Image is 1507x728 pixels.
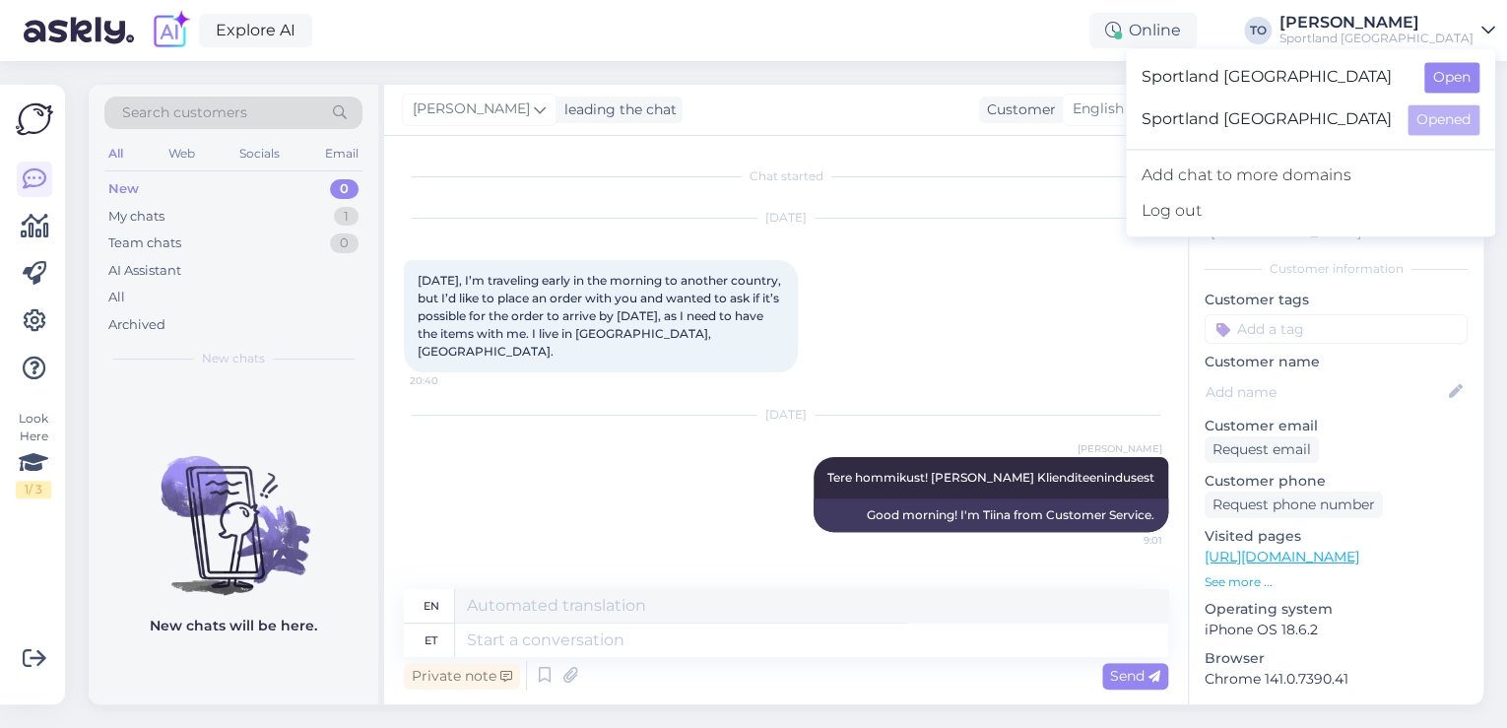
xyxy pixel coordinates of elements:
[150,616,317,636] p: New chats will be here.
[1205,669,1468,690] p: Chrome 141.0.7390.41
[16,100,53,138] img: Askly Logo
[199,14,312,47] a: Explore AI
[418,273,784,359] span: [DATE], I’m traveling early in the morning to another country, but I’d like to place an order wit...
[1073,99,1124,120] span: English
[1205,599,1468,620] p: Operating system
[1205,526,1468,547] p: Visited pages
[1205,314,1468,344] input: Add a tag
[150,10,191,51] img: explore-ai
[1205,620,1468,640] p: iPhone OS 18.6.2
[1205,290,1468,310] p: Customer tags
[1205,548,1359,565] a: [URL][DOMAIN_NAME]
[330,233,359,253] div: 0
[16,410,51,498] div: Look Here
[1142,62,1409,93] span: Sportland [GEOGRAPHIC_DATA]
[1279,31,1474,46] div: Sportland [GEOGRAPHIC_DATA]
[164,141,199,166] div: Web
[1205,648,1468,669] p: Browser
[108,179,139,199] div: New
[89,421,378,598] img: No chats
[979,99,1056,120] div: Customer
[1142,104,1392,135] span: Sportland [GEOGRAPHIC_DATA]
[330,179,359,199] div: 0
[108,261,181,281] div: AI Assistant
[1205,471,1468,492] p: Customer phone
[334,207,359,227] div: 1
[1408,104,1479,135] button: Opened
[1089,13,1197,48] div: Online
[557,99,677,120] div: leading the chat
[108,207,164,227] div: My chats
[413,99,530,120] span: [PERSON_NAME]
[1110,667,1160,685] span: Send
[1279,15,1495,46] a: [PERSON_NAME]Sportland [GEOGRAPHIC_DATA]
[108,288,125,307] div: All
[235,141,284,166] div: Socials
[1205,436,1319,463] div: Request email
[1205,573,1468,591] p: See more ...
[16,481,51,498] div: 1 / 3
[1424,62,1479,93] button: Open
[108,233,181,253] div: Team chats
[104,141,127,166] div: All
[814,498,1168,532] div: Good morning! I'm Tiina from Customer Service.
[1126,158,1495,193] a: Add chat to more domains
[1088,533,1162,548] span: 9:01
[1205,416,1468,436] p: Customer email
[1244,17,1272,44] div: TO
[404,663,520,690] div: Private note
[425,624,437,657] div: et
[404,406,1168,424] div: [DATE]
[1078,441,1162,456] span: [PERSON_NAME]
[1205,492,1383,518] div: Request phone number
[202,350,265,367] span: New chats
[1206,381,1445,403] input: Add name
[1126,193,1495,229] div: Log out
[1205,352,1468,372] p: Customer name
[827,470,1154,485] span: Tere hommikust! [PERSON_NAME] Klienditeenindusest
[321,141,362,166] div: Email
[108,315,165,335] div: Archived
[410,373,484,388] span: 20:40
[1205,260,1468,278] div: Customer information
[404,167,1168,185] div: Chat started
[404,209,1168,227] div: [DATE]
[122,102,247,123] span: Search customers
[1279,15,1474,31] div: [PERSON_NAME]
[424,589,439,623] div: en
